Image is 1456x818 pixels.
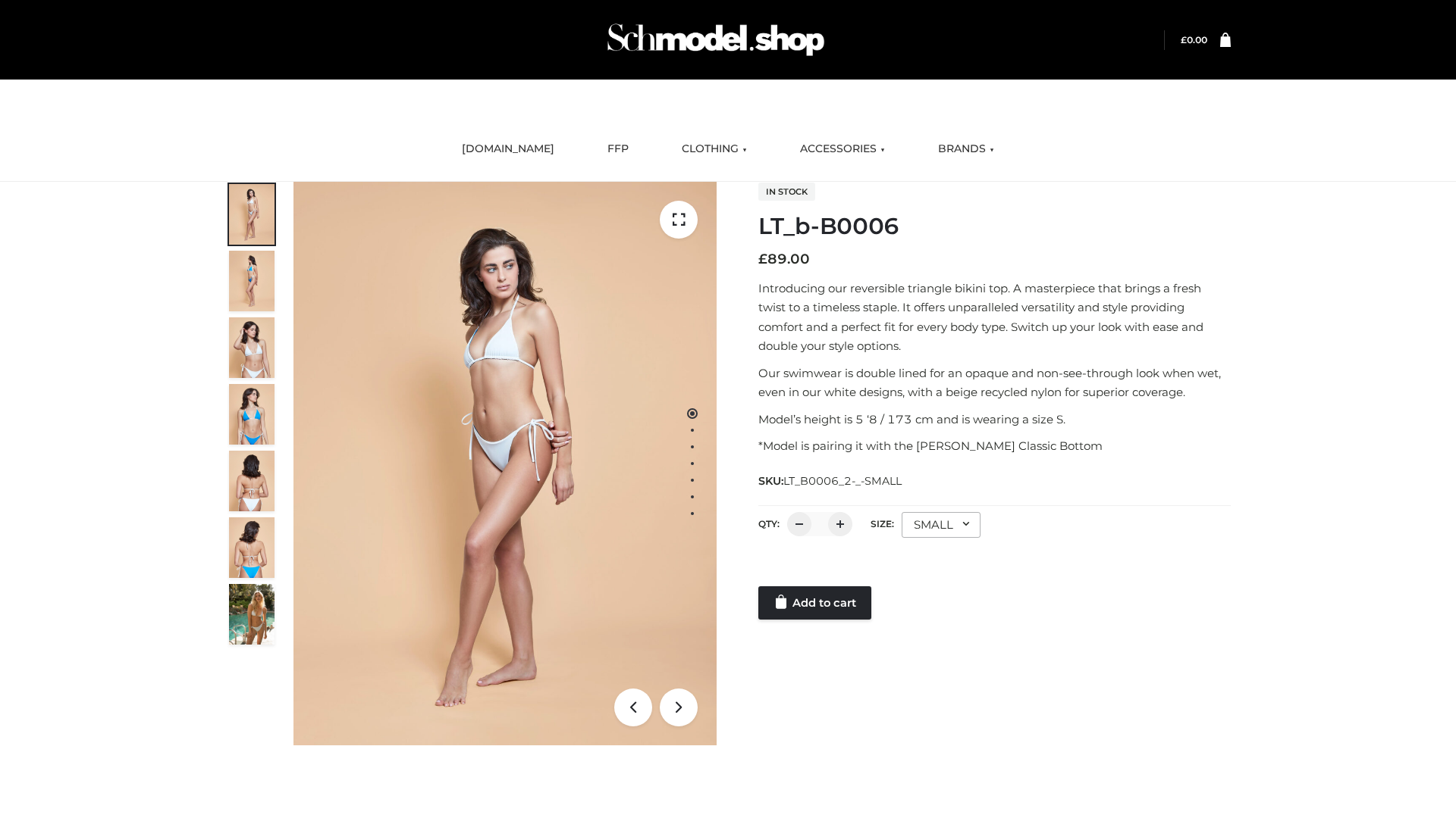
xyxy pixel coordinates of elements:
[229,184,275,245] img: ArielClassicBikiniTop_CloudNine_AzureSky_OW114ECO_1-scaled.jpg
[758,436,1231,456] p: *Model is pairing it with the [PERSON_NAME] Classic Bottom
[1181,34,1187,45] span: £
[758,586,871,620] a: Add to cart
[229,384,275,445] img: ArielClassicBikiniTop_CloudNine_AzureSky_OW114ECO_4-scaled.jpg
[758,251,810,267] bdi: 89.00
[229,584,275,645] img: Arieltop_CloudNine_AzureSky2.jpg
[927,133,1006,166] a: BRANDS
[783,474,902,488] span: LT_B0006_2-_-SMALL
[602,10,830,70] img: Schmodel Admin 964
[670,133,758,166] a: CLOTHING
[229,451,275,511] img: ArielClassicBikiniTop_CloudNine_AzureSky_OW114ECO_7-scaled.jpg
[758,183,815,201] span: In stock
[229,251,275,311] img: ArielClassicBikiniTop_CloudNine_AzureSky_OW114ECO_2-scaled.jpg
[229,317,275,378] img: ArielClassicBikiniTop_CloudNine_AzureSky_OW114ECO_3-scaled.jpg
[596,133,640,166] a: FFP
[758,472,903,490] span: SKU:
[1181,34,1207,45] a: £0.00
[758,213,1231,240] h1: LT_b-B0006
[1181,34,1207,45] bdi: 0.00
[758,518,780,529] label: QTY:
[758,279,1231,356] p: Introducing our reversible triangle bikini top. A masterpiece that brings a fresh twist to a time...
[758,364,1231,402] p: Our swimwear is double lined for an opaque and non-see-through look when wet, even in our white d...
[758,410,1231,429] p: Model’s height is 5 ‘8 / 173 cm and is wearing a size S.
[789,133,896,166] a: ACCESSORIES
[229,517,275,578] img: ArielClassicBikiniTop_CloudNine_AzureSky_OW114ECO_8-scaled.jpg
[450,133,566,166] a: [DOMAIN_NAME]
[871,518,894,529] label: Size:
[902,512,981,538] div: SMALL
[758,251,767,267] span: £
[293,182,717,745] img: ArielClassicBikiniTop_CloudNine_AzureSky_OW114ECO_1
